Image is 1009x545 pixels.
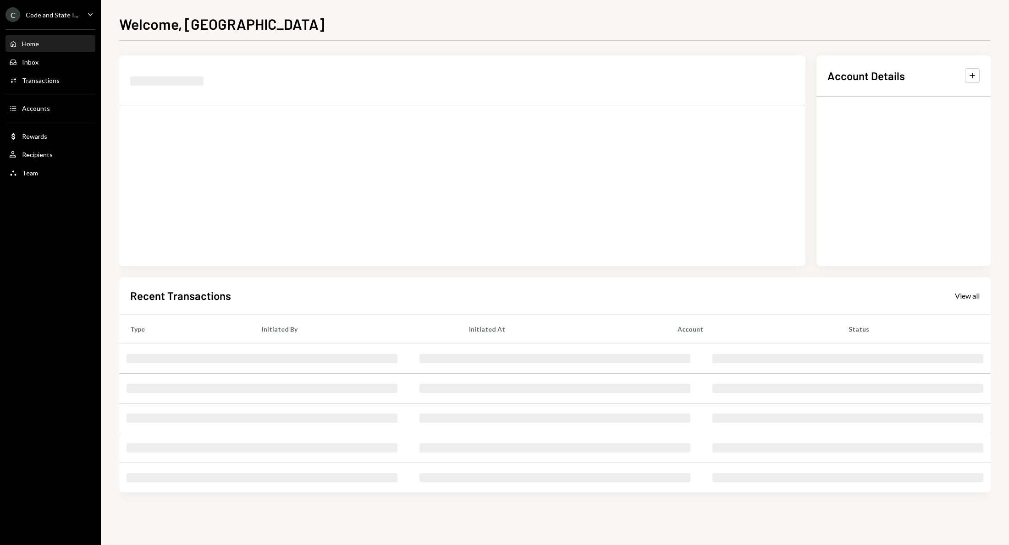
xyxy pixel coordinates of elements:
div: Code and State I... [26,11,78,19]
th: Initiated At [458,314,667,343]
th: Initiated By [251,314,458,343]
th: Account [667,314,838,343]
div: Recipients [22,151,53,158]
div: Transactions [22,76,60,84]
div: Rewards [22,132,47,140]
div: View all [955,291,980,300]
div: Inbox [22,58,39,66]
h1: Welcome, [GEOGRAPHIC_DATA] [119,15,325,33]
div: C [6,7,20,22]
a: Team [6,164,95,181]
a: Recipients [6,146,95,163]
h2: Account Details [827,68,905,83]
a: Transactions [6,72,95,88]
a: Rewards [6,128,95,144]
th: Type [119,314,251,343]
a: View all [955,290,980,300]
div: Team [22,169,38,177]
div: Accounts [22,104,50,112]
a: Accounts [6,100,95,116]
div: Home [22,40,39,48]
a: Home [6,35,95,52]
h2: Recent Transactions [130,288,231,303]
th: Status [838,314,991,343]
a: Inbox [6,54,95,70]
